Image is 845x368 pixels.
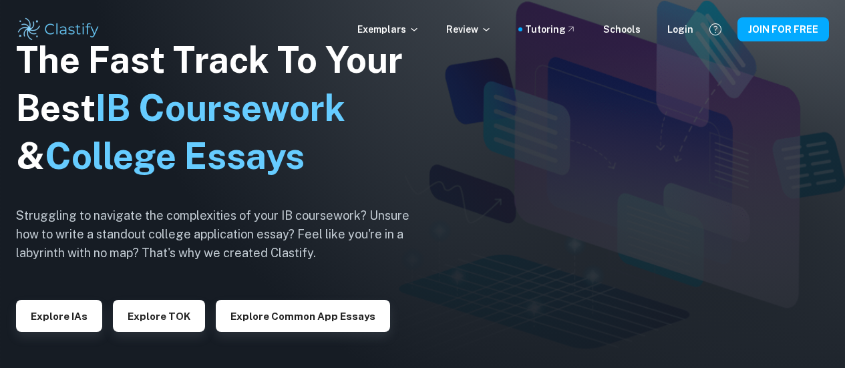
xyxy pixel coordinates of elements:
span: IB Coursework [96,87,345,129]
a: Tutoring [525,22,576,37]
h6: Struggling to navigate the complexities of your IB coursework? Unsure how to write a standout col... [16,206,430,262]
a: Explore IAs [16,309,102,322]
button: JOIN FOR FREE [737,17,829,41]
a: Explore TOK [113,309,205,322]
a: Login [667,22,693,37]
a: Explore Common App essays [216,309,390,322]
span: College Essays [45,135,305,177]
img: Clastify logo [16,16,101,43]
button: Explore TOK [113,300,205,332]
p: Review [446,22,492,37]
button: Help and Feedback [704,18,727,41]
p: Exemplars [357,22,419,37]
button: Explore IAs [16,300,102,332]
a: Schools [603,22,641,37]
button: Explore Common App essays [216,300,390,332]
h1: The Fast Track To Your Best & [16,36,430,180]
